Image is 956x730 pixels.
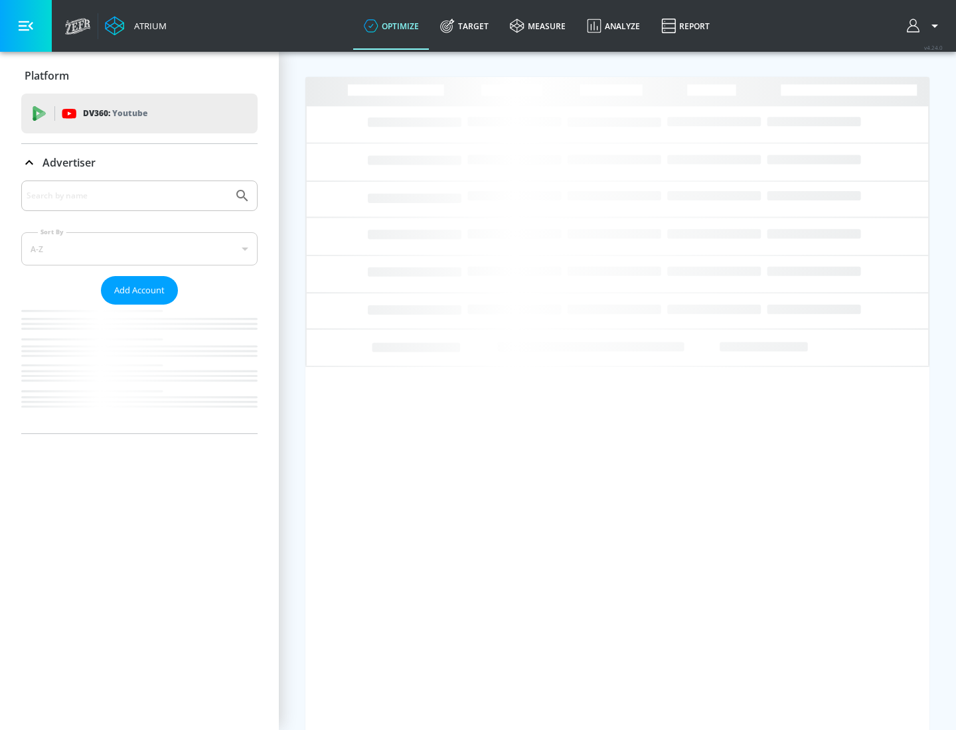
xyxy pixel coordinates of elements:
p: Youtube [112,106,147,120]
div: DV360: Youtube [21,94,258,133]
a: optimize [353,2,430,50]
div: Atrium [129,20,167,32]
div: Advertiser [21,181,258,433]
span: Add Account [114,283,165,298]
div: Platform [21,57,258,94]
div: A-Z [21,232,258,265]
a: Target [430,2,499,50]
a: Report [651,2,720,50]
p: Advertiser [42,155,96,170]
nav: list of Advertiser [21,305,258,433]
button: Add Account [101,276,178,305]
input: Search by name [27,187,228,204]
div: Advertiser [21,144,258,181]
a: Analyze [576,2,651,50]
a: Atrium [105,16,167,36]
p: DV360: [83,106,147,121]
span: v 4.24.0 [924,44,943,51]
p: Platform [25,68,69,83]
a: measure [499,2,576,50]
label: Sort By [38,228,66,236]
